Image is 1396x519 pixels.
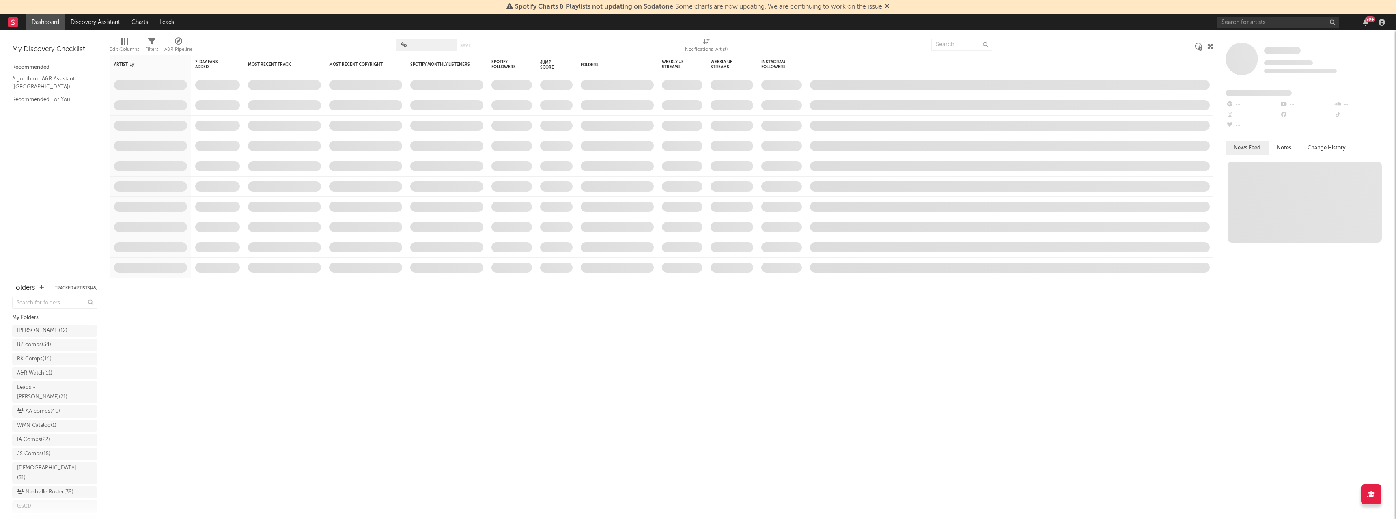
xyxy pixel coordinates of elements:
[17,421,56,431] div: WMN Catalog ( 1 )
[65,14,126,30] a: Discovery Assistant
[685,45,728,54] div: Notifications (Artist)
[12,367,97,379] a: A&R Watch(11)
[12,45,97,54] div: My Discovery Checklist
[410,62,471,67] div: Spotify Monthly Listeners
[12,325,97,337] a: [PERSON_NAME](12)
[17,340,51,350] div: BZ comps ( 34 )
[17,326,67,336] div: [PERSON_NAME] ( 12 )
[1365,16,1375,22] div: 99 +
[1363,19,1368,26] button: 99+
[1280,99,1334,110] div: --
[126,14,154,30] a: Charts
[248,62,309,67] div: Most Recent Track
[1334,99,1388,110] div: --
[12,448,97,460] a: JS Comps(15)
[685,34,728,58] div: Notifications (Artist)
[1269,141,1299,155] button: Notes
[1226,121,1280,131] div: --
[114,62,175,67] div: Artist
[1226,90,1292,96] span: Fans Added by Platform
[154,14,180,30] a: Leads
[110,45,139,54] div: Edit Columns
[1280,110,1334,121] div: --
[17,368,52,378] div: A&R Watch ( 11 )
[12,420,97,432] a: WMN Catalog(1)
[1217,17,1339,28] input: Search for artists
[581,62,642,67] div: Folders
[1264,47,1301,54] span: Some Artist
[145,34,158,58] div: Filters
[164,45,193,54] div: A&R Pipeline
[1226,141,1269,155] button: News Feed
[17,449,50,459] div: JS Comps ( 15 )
[17,407,60,416] div: AA comps ( 40 )
[12,486,97,498] a: Nashville Roster(38)
[1226,110,1280,121] div: --
[1334,110,1388,121] div: --
[885,4,890,10] span: Dismiss
[491,60,520,69] div: Spotify Followers
[145,45,158,54] div: Filters
[761,60,790,69] div: Instagram Followers
[931,39,992,51] input: Search...
[540,60,560,70] div: Jump Score
[17,487,73,497] div: Nashville Roster ( 38 )
[12,500,97,513] a: test(1)
[1226,99,1280,110] div: --
[12,381,97,403] a: Leads - [PERSON_NAME](21)
[195,60,228,69] span: 7-Day Fans Added
[12,283,35,293] div: Folders
[110,34,139,58] div: Edit Columns
[1299,141,1354,155] button: Change History
[1264,69,1337,73] span: 0 fans last week
[26,14,65,30] a: Dashboard
[12,95,89,104] a: Recommended For You
[1264,60,1313,65] span: Tracking Since: [DATE]
[17,435,50,445] div: IA Comps ( 22 )
[329,62,390,67] div: Most Recent Copyright
[515,4,882,10] span: : Some charts are now updating. We are continuing to work on the issue
[460,43,471,48] button: Save
[12,313,97,323] div: My Folders
[12,62,97,72] div: Recommended
[17,383,74,402] div: Leads - [PERSON_NAME] ( 21 )
[1264,47,1301,55] a: Some Artist
[662,60,690,69] span: Weekly US Streams
[515,4,673,10] span: Spotify Charts & Playlists not updating on Sodatone
[12,434,97,446] a: IA Comps(22)
[164,34,193,58] div: A&R Pipeline
[12,353,97,365] a: RK Comps(14)
[711,60,741,69] span: Weekly UK Streams
[17,502,31,511] div: test ( 1 )
[12,297,97,309] input: Search for folders...
[17,463,76,483] div: [DEMOGRAPHIC_DATA] ( 31 )
[17,354,52,364] div: RK Comps ( 14 )
[12,339,97,351] a: BZ comps(34)
[12,74,89,91] a: Algorithmic A&R Assistant ([GEOGRAPHIC_DATA])
[12,405,97,418] a: AA comps(40)
[12,462,97,484] a: [DEMOGRAPHIC_DATA](31)
[55,286,97,290] button: Tracked Artists(45)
